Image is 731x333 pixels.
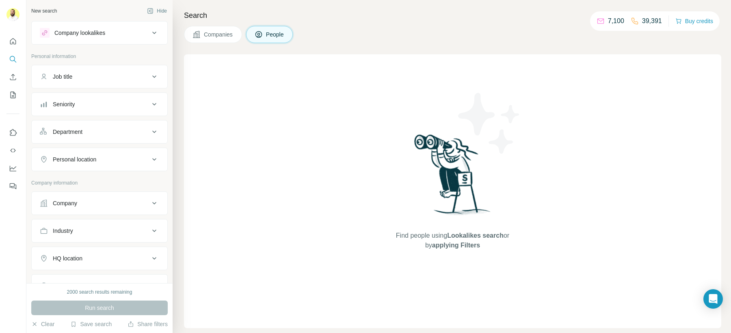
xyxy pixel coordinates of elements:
[642,16,662,26] p: 39,391
[6,8,19,21] img: Avatar
[204,30,234,39] span: Companies
[32,95,167,114] button: Seniority
[53,199,77,207] div: Company
[53,155,96,163] div: Personal location
[32,150,167,169] button: Personal location
[32,67,167,86] button: Job title
[32,193,167,213] button: Company
[6,125,19,140] button: Use Surfe on LinkedIn
[411,132,495,223] img: Surfe Illustration - Woman searching with binoculars
[32,221,167,241] button: Industry
[32,122,167,142] button: Department
[703,289,723,309] div: Open Intercom Messenger
[141,5,173,17] button: Hide
[447,232,504,239] span: Lookalikes search
[6,161,19,176] button: Dashboard
[53,128,82,136] div: Department
[53,73,72,81] div: Job title
[266,30,285,39] span: People
[67,288,132,296] div: 2000 search results remaining
[453,87,526,160] img: Surfe Illustration - Stars
[32,276,167,296] button: Annual revenue ($)
[608,16,624,26] p: 7,100
[31,7,57,15] div: New search
[31,179,168,187] p: Company information
[6,34,19,49] button: Quick start
[432,242,480,249] span: applying Filters
[32,249,167,268] button: HQ location
[6,52,19,67] button: Search
[31,320,54,328] button: Clear
[53,100,75,108] div: Seniority
[32,23,167,43] button: Company lookalikes
[6,70,19,84] button: Enrich CSV
[675,15,713,27] button: Buy credits
[387,231,517,250] span: Find people using or by
[70,320,112,328] button: Save search
[6,143,19,158] button: Use Surfe API
[6,179,19,193] button: Feedback
[6,88,19,102] button: My lists
[53,254,82,262] div: HQ location
[184,10,721,21] h4: Search
[31,53,168,60] p: Personal information
[53,227,73,235] div: Industry
[53,282,101,290] div: Annual revenue ($)
[54,29,105,37] div: Company lookalikes
[128,320,168,328] button: Share filters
